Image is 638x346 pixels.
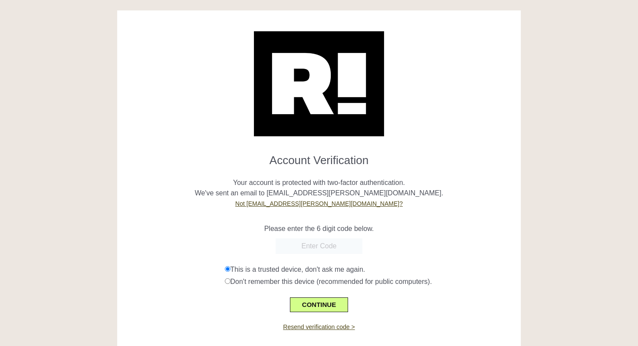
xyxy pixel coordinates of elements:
[124,167,514,209] p: Your account is protected with two-factor authentication. We've sent an email to [EMAIL_ADDRESS][...
[225,264,515,275] div: This is a trusted device, don't ask me again.
[124,147,514,167] h1: Account Verification
[290,297,348,312] button: CONTINUE
[283,323,355,330] a: Resend verification code >
[276,238,362,254] input: Enter Code
[235,200,403,207] a: Not [EMAIL_ADDRESS][PERSON_NAME][DOMAIN_NAME]?
[124,224,514,234] p: Please enter the 6 digit code below.
[225,277,515,287] div: Don't remember this device (recommended for public computers).
[254,31,384,136] img: Retention.com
